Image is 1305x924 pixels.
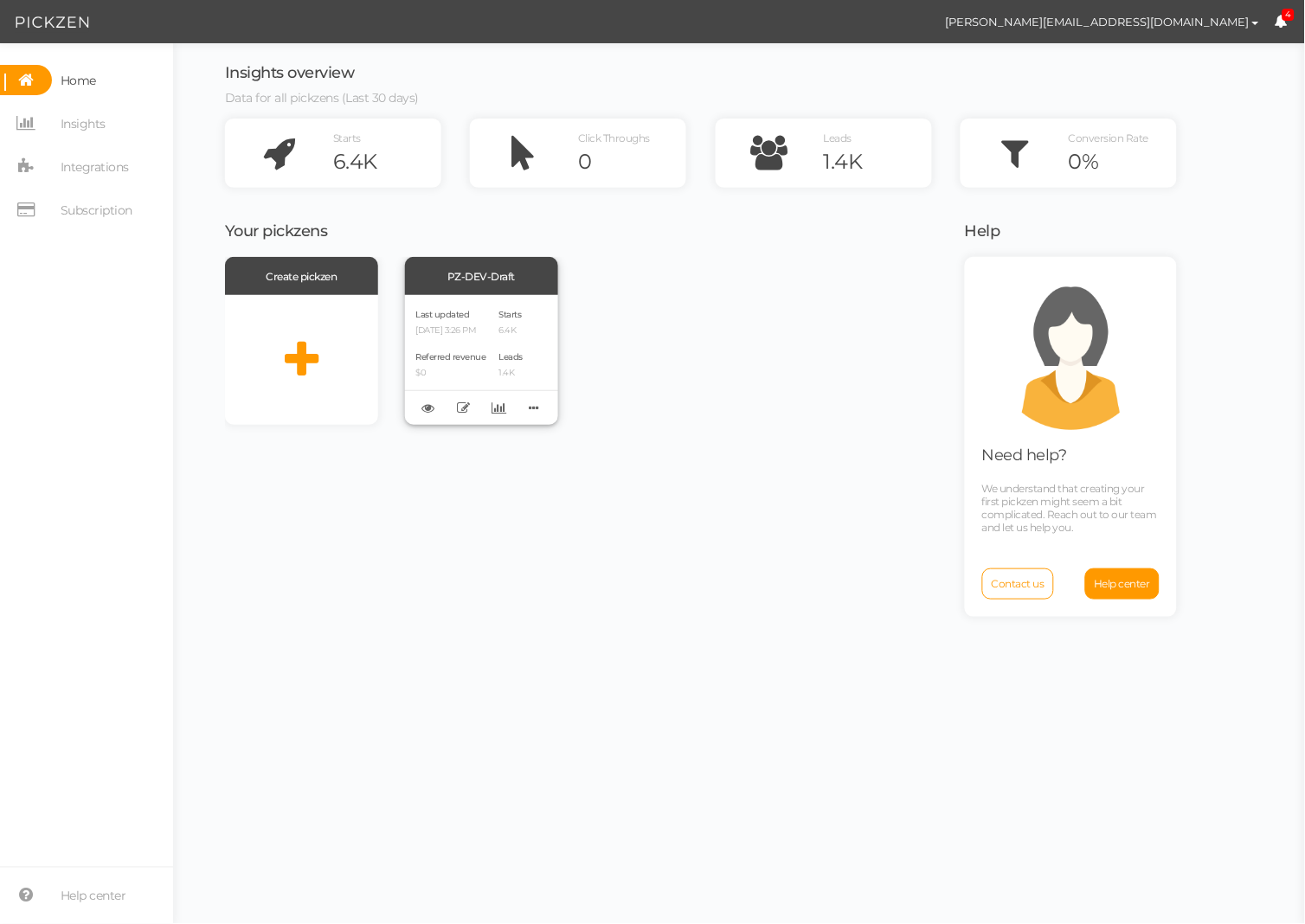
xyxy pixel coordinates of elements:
[333,132,361,144] span: Starts
[899,7,929,37] img: d72b7d863f6005cc4e963d3776029e7f
[499,351,524,363] span: Leads
[61,196,132,224] span: Subscription
[416,368,486,379] p: $0
[499,309,522,320] span: Starts
[61,153,129,181] span: Integrations
[405,295,558,425] div: Last updated [DATE] 3:26 PM Referred revenue $0 Starts 6.4K Leads 1.4K
[225,90,419,106] span: Data for all pickzens (Last 30 days)
[993,274,1149,430] img: support.png
[499,325,524,337] p: 6.4K
[267,270,337,283] span: Create pickzen
[416,309,470,320] span: Last updated
[824,149,932,175] div: 1.4K
[965,221,1000,241] span: Help
[982,446,1067,465] span: Need help?
[416,325,486,337] p: [DATE] 3:26 PM
[333,149,441,175] div: 6.4K
[1069,149,1177,175] div: 0%
[225,221,328,241] span: Your pickzens
[225,63,355,82] span: Insights overview
[499,368,524,379] p: 1.4K
[1282,9,1295,22] span: 4
[982,482,1157,534] span: We understand that creating your first pickzen might seem a bit complicated. Reach out to our tea...
[946,15,1250,29] span: [PERSON_NAME][EMAIL_ADDRESS][DOMAIN_NAME]
[416,351,486,363] span: Referred revenue
[578,149,686,175] div: 0
[16,12,89,33] img: Pickzen logo
[824,132,852,144] span: Leads
[1085,568,1160,600] a: Help center
[61,110,106,138] span: Insights
[578,132,650,144] span: Click Throughs
[1069,132,1149,144] span: Conversion Rate
[992,577,1045,590] span: Contact us
[929,7,1276,36] button: [PERSON_NAME][EMAIL_ADDRESS][DOMAIN_NAME]
[405,257,558,295] div: PZ-DEV-Draft
[1095,577,1151,590] span: Help center
[61,882,126,910] span: Help center
[61,67,96,94] span: Home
